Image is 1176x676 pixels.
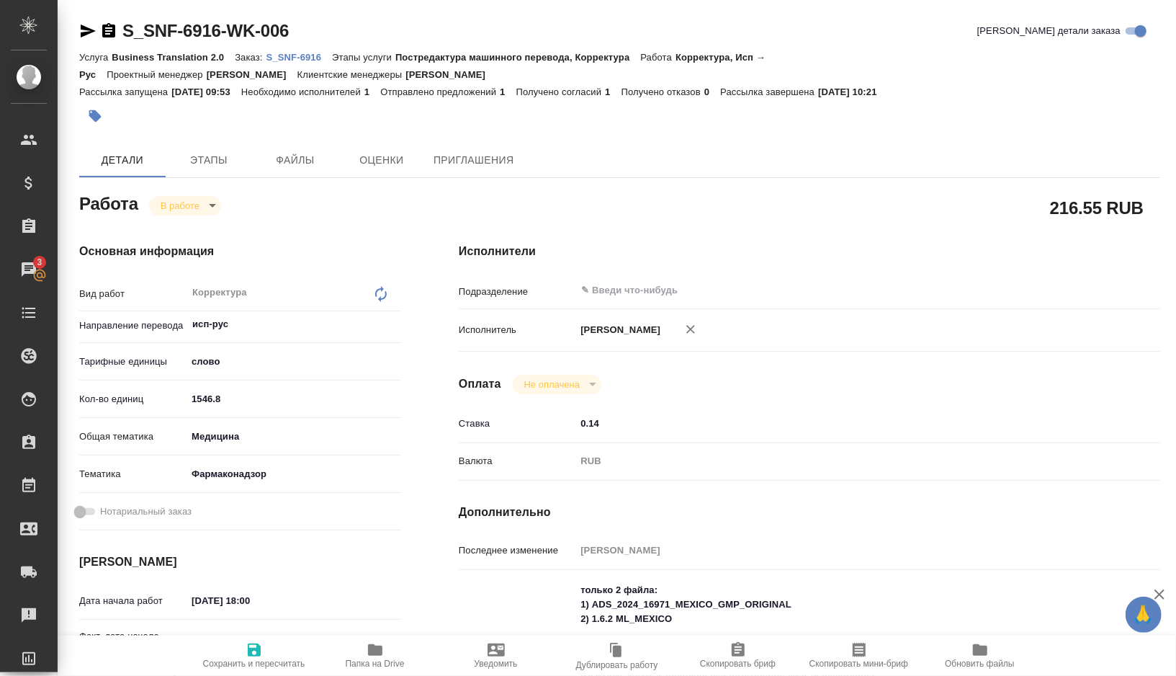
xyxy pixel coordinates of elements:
span: Скопировать мини-бриф [809,659,908,669]
button: Сохранить и пересчитать [194,636,315,676]
p: [PERSON_NAME] [207,69,297,80]
p: [PERSON_NAME] [405,69,496,80]
h4: Основная информация [79,243,401,260]
p: Общая тематика [79,430,187,444]
button: Open [1094,289,1097,292]
button: Обновить файлы [920,636,1041,676]
div: В работе [149,196,221,215]
p: Исполнитель [459,323,575,337]
p: [DATE] 10:21 [818,86,888,97]
input: ✎ Введи что-нибудь [575,413,1102,434]
p: Получено отказов [621,86,704,97]
p: [DATE] 09:53 [171,86,241,97]
span: Скопировать бриф [700,659,776,669]
input: ✎ Введи что-нибудь [187,590,313,611]
button: Удалить исполнителя [675,313,706,345]
div: В работе [513,375,601,394]
input: Пустое поле [575,540,1102,561]
h2: Работа [79,190,138,215]
p: Рассылка завершена [720,86,818,97]
div: слово [187,350,401,374]
span: Папка на Drive [346,659,405,669]
button: 🙏 [1126,597,1162,633]
a: S_SNF-6916 [266,50,333,63]
span: Нотариальный заказ [100,504,192,519]
p: Рассылка запущена [79,86,171,97]
span: Дублировать работу [576,660,658,670]
button: Скопировать ссылку для ЯМессенджера [79,22,96,40]
span: Оценки [347,151,416,169]
p: Дата начала работ [79,594,187,608]
p: Вид работ [79,287,187,301]
p: Работа [640,52,675,63]
button: В работе [156,200,204,212]
a: S_SNF-6916-WK-006 [122,21,289,40]
button: Open [393,323,396,326]
span: [PERSON_NAME] детали заказа [977,24,1121,38]
p: Проектный менеджер [107,69,206,80]
p: Ставка [459,417,575,431]
button: Скопировать ссылку [100,22,117,40]
button: Добавить тэг [79,100,111,132]
span: Детали [88,151,157,169]
p: 0 [704,86,720,97]
button: Папка на Drive [315,636,436,676]
p: Валюта [459,454,575,468]
h4: Исполнители [459,243,1160,260]
p: Кол-во единиц [79,392,187,406]
p: 1 [605,86,621,97]
p: Отправлено предложений [380,86,500,97]
a: 3 [4,252,54,288]
input: ✎ Введи что-нибудь [580,282,1049,299]
p: [PERSON_NAME] [575,323,660,337]
button: Уведомить [436,636,557,676]
span: Приглашения [434,151,514,169]
p: Заказ: [235,52,266,63]
span: Сохранить и пересчитать [203,659,305,669]
p: Услуга [79,52,112,63]
p: Тематика [79,467,187,481]
button: Скопировать мини-бриф [799,636,920,676]
span: Уведомить [475,659,518,669]
div: RUB [575,449,1102,473]
input: ✎ Введи что-нибудь [187,388,401,409]
span: 🙏 [1131,600,1156,630]
div: Фармаконадзор [187,462,401,486]
span: Этапы [174,151,243,169]
p: Постредактура машинного перевода, Корректура [395,52,640,63]
p: Комментарий к работе [459,635,575,649]
h4: Оплата [459,375,501,393]
button: Скопировать бриф [678,636,799,676]
input: Пустое поле [187,633,313,654]
h4: Дополнительно [459,504,1160,521]
p: S_SNF-6916 [266,52,333,63]
div: Медицина [187,424,401,449]
p: Направление перевода [79,319,187,333]
button: Не оплачена [520,378,584,391]
p: Подразделение [459,285,575,299]
p: Получено согласий [516,86,606,97]
span: 3 [28,255,50,270]
h4: [PERSON_NAME] [79,553,401,571]
p: Последнее изменение [459,543,575,558]
p: Тарифные единицы [79,355,187,369]
p: Этапы услуги [332,52,395,63]
button: Дублировать работу [557,636,678,676]
p: Факт. дата начала работ [79,629,187,658]
p: Business Translation 2.0 [112,52,235,63]
span: Обновить файлы [945,659,1015,669]
span: Файлы [261,151,330,169]
p: Необходимо исполнителей [241,86,364,97]
h2: 216.55 RUB [1050,195,1144,220]
p: 1 [500,86,516,97]
p: Клиентские менеджеры [297,69,406,80]
p: 1 [364,86,380,97]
